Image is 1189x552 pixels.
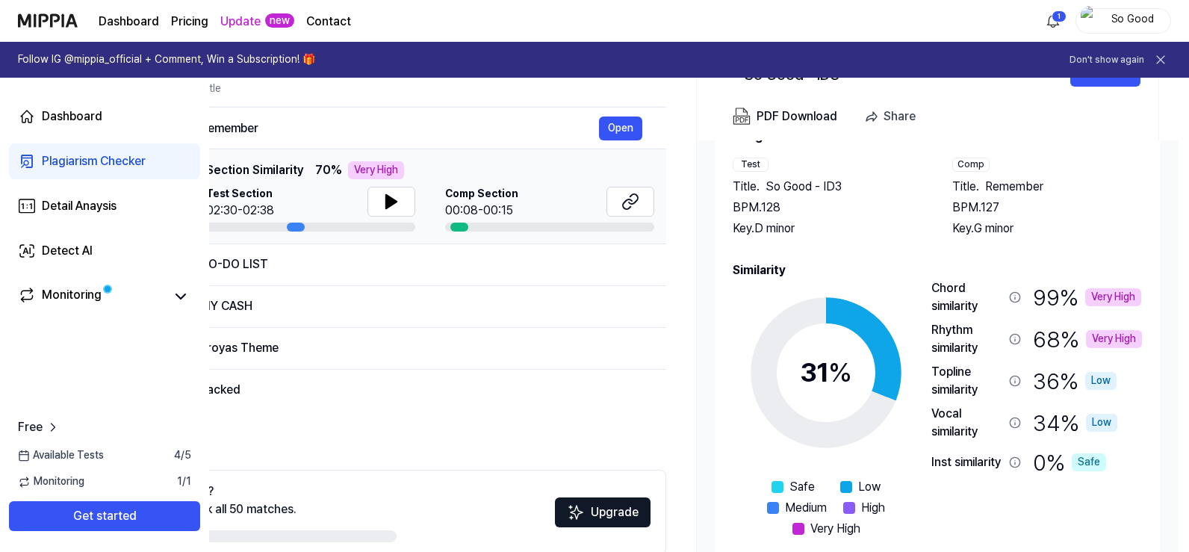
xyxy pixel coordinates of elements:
div: Rhythm similarity [931,321,1003,357]
span: Comp Section [445,187,518,202]
div: Very High [348,161,404,179]
span: % [828,356,852,388]
span: 4 / 5 [174,448,191,463]
img: 알림 [1044,12,1062,30]
img: Sparkles [567,503,585,521]
div: Detail Anaysis [42,197,117,215]
a: Detect AI [9,233,200,269]
a: Monitoring [18,286,164,307]
a: Dashboard [99,13,159,31]
span: Very High [810,520,860,538]
div: Share [884,107,916,126]
div: Low [1085,372,1117,390]
a: Plagiarism Checker [9,143,200,179]
div: 02:30-02:38 [206,202,274,220]
div: MY CASH [200,297,642,315]
span: Test Section [206,187,274,202]
div: Safe [1072,453,1106,471]
span: Title . [952,178,979,196]
div: 1 [1052,10,1067,22]
div: Comp [952,158,990,172]
a: Update [220,13,261,31]
span: 1 / 1 [177,474,191,489]
button: Share [858,102,928,131]
div: 00:08-00:15 [445,202,518,220]
span: Remember [985,178,1043,196]
span: Available Tests [18,448,104,463]
div: Plagiarism Checker [42,152,146,170]
button: PDF Download [730,102,840,131]
div: BPM. 127 [952,199,1142,217]
div: 36 % [1033,363,1117,399]
div: TO-DO LIST [200,255,642,273]
div: Detect AI [42,242,93,260]
h2: Similarity [733,261,1142,279]
span: High [861,499,885,517]
div: Remember [200,120,599,137]
div: 0 % [1033,447,1106,478]
h1: Follow IG @mippia_official + Comment, Win a Subscription! 🎁 [18,52,315,67]
div: Chord similarity [931,279,1003,315]
a: Contact [306,13,351,31]
span: Safe [789,478,815,496]
a: Free [18,418,60,436]
button: Get started [9,501,200,531]
span: Free [18,418,43,436]
button: 알림1 [1041,9,1065,33]
span: Section Similarity [206,161,303,179]
div: Key. G minor [952,220,1142,238]
span: So Good - ID3 [766,178,842,196]
span: Medium [785,499,827,517]
span: 70 % [315,161,342,179]
button: Upgrade [555,497,651,527]
div: Topline similarity [931,363,1003,399]
div: 99 % [1033,279,1141,315]
span: Monitoring [18,474,84,489]
button: profileSo Good [1075,8,1171,34]
div: Very High [1086,330,1142,348]
div: Test [733,158,769,172]
div: 68 % [1033,321,1142,357]
div: Vocal similarity [931,405,1003,441]
div: Key. D minor [733,220,922,238]
div: So Good [1103,12,1161,28]
span: Title . [733,178,760,196]
div: Dashboard [42,108,102,125]
th: Title [200,71,666,107]
span: Low [858,478,881,496]
img: PDF Download [733,108,751,125]
div: Very High [1085,288,1141,306]
a: Dashboard [9,99,200,134]
div: Inst similarity [931,453,1003,471]
img: profile [1081,6,1099,36]
a: Detail Anaysis [9,188,200,224]
a: SparklesUpgrade [555,510,651,524]
button: Don't show again [1070,54,1144,66]
div: 31 [800,353,852,393]
button: Open [599,117,642,140]
div: BPM. 128 [733,199,922,217]
div: PDF Download [757,107,837,126]
div: 34 % [1033,405,1117,441]
div: Jacked [200,381,642,399]
div: Monitoring [42,286,102,307]
a: Pricing [171,13,208,31]
div: Froyas Theme [200,339,642,357]
div: Low [1086,414,1117,432]
div: new [265,13,294,28]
